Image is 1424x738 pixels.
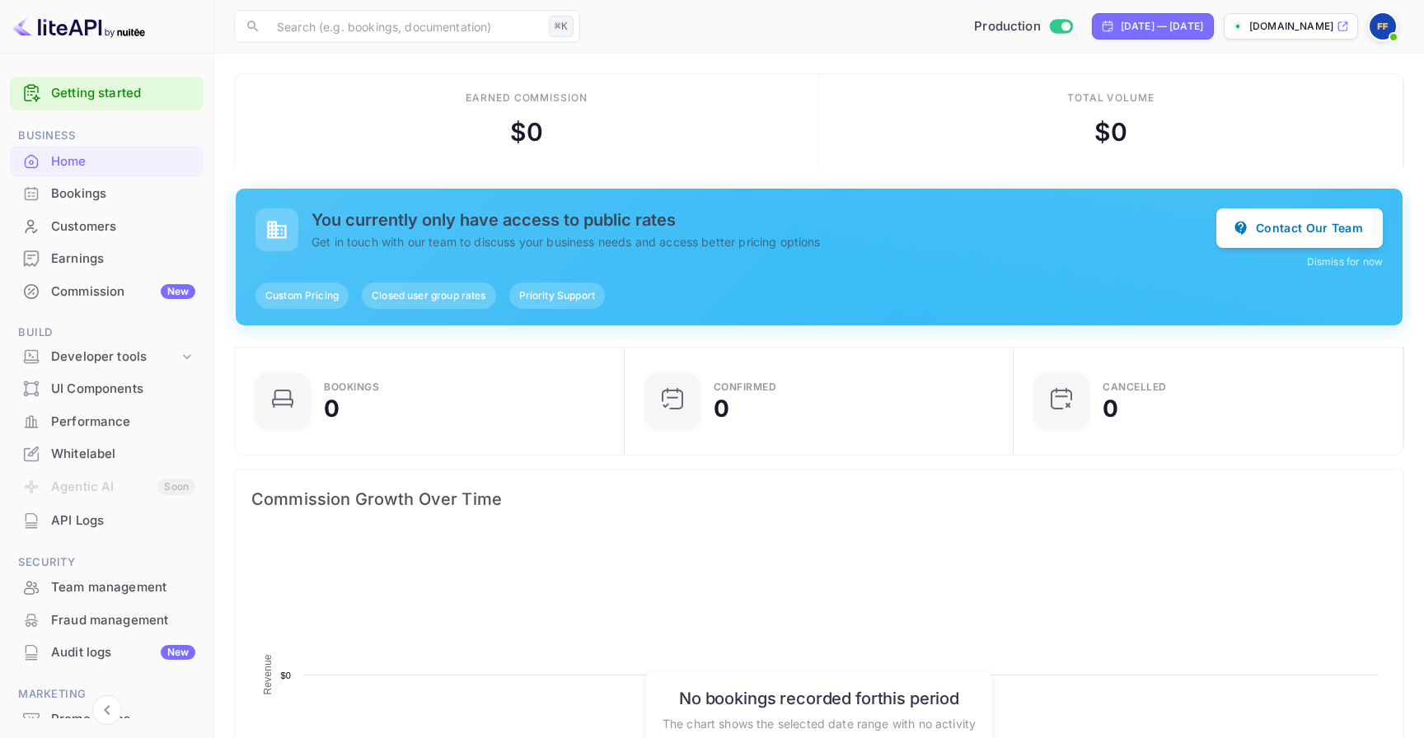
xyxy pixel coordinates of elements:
div: UI Components [10,373,204,405]
text: Revenue [262,654,274,694]
div: Developer tools [51,348,179,367]
div: Bookings [51,184,195,203]
a: Bookings [10,178,204,208]
div: Earnings [51,250,195,269]
div: 0 [324,397,340,420]
div: [DATE] — [DATE] [1121,19,1203,34]
a: Customers [10,211,204,241]
div: Commission [51,283,195,301]
img: fff fff [1370,13,1396,40]
text: $0 [280,670,291,680]
div: CANCELLED [1103,382,1167,392]
div: Earnings [10,243,204,275]
a: Getting started [51,84,195,103]
div: Audit logs [51,643,195,662]
div: Team management [51,578,195,597]
div: Audit logsNew [10,637,204,669]
a: Performance [10,406,204,437]
div: ⌘K [549,16,574,37]
div: Home [10,146,204,178]
div: Fraud management [10,605,204,637]
p: The chart shows the selected date range with no activity [663,715,976,732]
div: 0 [714,397,729,420]
div: $ 0 [1094,114,1127,151]
div: Bookings [324,382,379,392]
div: Performance [51,413,195,432]
div: Developer tools [10,343,204,371]
p: Get in touch with our team to discuss your business needs and access better pricing options [311,233,1216,250]
div: Home [51,152,195,171]
a: Whitelabel [10,438,204,469]
h5: You currently only have access to public rates [311,210,1216,230]
button: Collapse navigation [92,695,122,725]
button: Contact Our Team [1216,208,1383,248]
div: Promo codes [51,710,195,729]
a: Home [10,146,204,176]
div: Fraud management [51,611,195,630]
div: Getting started [10,77,204,110]
div: New [161,284,195,299]
a: CommissionNew [10,276,204,306]
div: Confirmed [714,382,777,392]
h6: No bookings recorded for this period [663,689,976,708]
input: Search (e.g. bookings, documentation) [267,10,542,43]
div: CommissionNew [10,276,204,308]
span: Commission Growth Over Time [251,486,1387,512]
p: [DOMAIN_NAME] [1249,19,1333,34]
div: Customers [51,217,195,236]
div: Switch to Sandbox mode [967,17,1079,36]
div: Customers [10,211,204,243]
div: Total volume [1067,91,1155,105]
a: Fraud management [10,605,204,635]
div: 0 [1103,397,1118,420]
a: Audit logsNew [10,637,204,667]
div: New [161,645,195,660]
div: API Logs [51,511,195,530]
img: LiteAPI logo [13,13,145,40]
span: Priority Support [509,288,605,303]
div: Performance [10,406,204,438]
a: Earnings [10,243,204,273]
span: Closed user group rates [362,288,495,303]
span: Security [10,553,204,572]
div: Team management [10,572,204,604]
span: Custom Pricing [255,288,349,303]
a: API Logs [10,505,204,535]
span: Build [10,324,204,342]
div: $ 0 [510,114,543,151]
div: Whitelabel [10,438,204,470]
div: API Logs [10,505,204,537]
div: UI Components [51,380,195,399]
div: Whitelabel [51,445,195,464]
span: Production [974,17,1041,36]
div: Earned commission [466,91,588,105]
div: Bookings [10,178,204,210]
button: Dismiss for now [1307,255,1383,269]
span: Business [10,127,204,145]
a: UI Components [10,373,204,404]
span: Marketing [10,685,204,703]
a: Team management [10,572,204,602]
a: Promo codes [10,703,204,734]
